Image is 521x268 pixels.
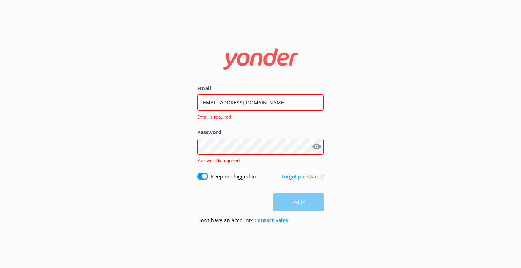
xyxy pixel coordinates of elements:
[197,217,288,224] p: Don’t have an account?
[281,173,324,180] a: Forgot password?
[197,94,324,111] input: user@emailaddress.com
[197,128,324,136] label: Password
[309,139,324,154] button: Show password
[197,84,324,92] label: Email
[197,157,240,164] span: Password is required
[197,114,319,120] span: Email is required
[254,217,288,224] a: Contact Sales
[211,173,256,181] label: Keep me logged in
